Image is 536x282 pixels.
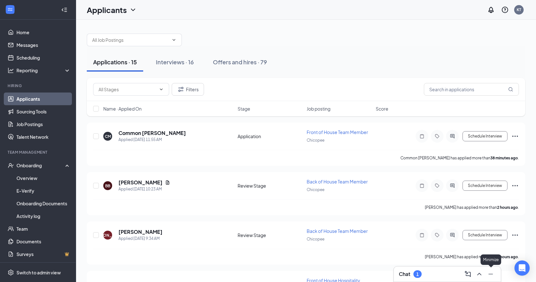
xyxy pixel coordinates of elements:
[16,51,71,64] a: Scheduling
[92,36,169,43] input: All Job Postings
[8,269,14,276] svg: Settings
[418,183,426,188] svg: Note
[16,118,71,131] a: Job Postings
[238,183,303,189] div: Review Stage
[16,93,71,105] a: Applicants
[213,58,267,66] div: Offers and hires · 79
[105,134,111,139] div: CM
[16,222,71,235] a: Team
[177,86,185,93] svg: Filter
[400,155,519,161] p: Common [PERSON_NAME] has applied more than .
[511,132,519,140] svg: Ellipses
[307,129,368,135] span: Front of House Team Member
[425,205,519,210] p: [PERSON_NAME] has applied more than .
[517,7,521,12] div: KT
[511,182,519,189] svg: Ellipses
[16,131,71,143] a: Talent Network
[481,254,501,265] div: Minimize
[16,172,71,184] a: Overview
[424,83,519,96] input: Search in applications
[307,179,368,184] span: Back of House Team Member
[497,254,518,259] b: 3 hours ago
[475,270,483,278] svg: ChevronUp
[474,269,484,279] button: ChevronUp
[418,134,426,139] svg: Note
[16,39,71,51] a: Messages
[490,156,518,160] b: 38 minutes ago
[514,260,530,276] div: Open Intercom Messenger
[16,197,71,210] a: Onboarding Documents
[511,231,519,239] svg: Ellipses
[8,67,14,74] svg: Analysis
[93,58,137,66] div: Applications · 15
[307,138,324,143] span: Chicopee
[376,106,388,112] span: Score
[16,26,71,39] a: Home
[129,6,137,14] svg: ChevronDown
[487,6,495,14] svg: Notifications
[7,6,13,13] svg: WorkstreamLogo
[165,180,170,185] svg: Document
[159,87,164,92] svg: ChevronDown
[99,86,156,93] input: All Stages
[172,83,204,96] button: Filter Filters
[105,183,110,189] div: BB
[238,133,303,139] div: Application
[487,270,495,278] svg: Minimize
[61,7,67,13] svg: Collapse
[433,134,441,139] svg: Tag
[16,162,65,169] div: Onboarding
[8,162,14,169] svg: UserCheck
[92,233,124,238] div: [PERSON_NAME]
[425,254,519,260] p: [PERSON_NAME] has applied more than .
[16,105,71,118] a: Sourcing Tools
[118,130,186,137] h5: Common [PERSON_NAME]
[238,232,303,238] div: Review Stage
[118,137,186,143] div: Applied [DATE] 11:55 AM
[16,235,71,248] a: Documents
[464,270,472,278] svg: ComposeMessage
[497,205,518,210] b: 2 hours ago
[103,106,142,112] span: Name · Applied On
[307,187,324,192] span: Chicopee
[118,186,170,192] div: Applied [DATE] 10:23 AM
[16,210,71,222] a: Activity log
[16,184,71,197] a: E-Verify
[449,134,456,139] svg: ActiveChat
[307,237,324,241] span: Chicopee
[418,233,426,238] svg: Note
[463,230,507,240] button: Schedule Interview
[307,228,368,234] span: Back of House Team Member
[508,87,513,92] svg: MagnifyingGlass
[156,58,194,66] div: Interviews · 16
[463,269,473,279] button: ComposeMessage
[118,228,163,235] h5: [PERSON_NAME]
[238,106,250,112] span: Stage
[463,131,507,141] button: Schedule Interview
[8,150,69,155] div: Team Management
[8,83,69,88] div: Hiring
[171,37,176,42] svg: ChevronDown
[16,67,71,74] div: Reporting
[118,179,163,186] h5: [PERSON_NAME]
[449,233,456,238] svg: ActiveChat
[307,106,330,112] span: Job posting
[501,6,509,14] svg: QuestionInfo
[16,248,71,260] a: SurveysCrown
[449,183,456,188] svg: ActiveChat
[486,269,496,279] button: Minimize
[433,183,441,188] svg: Tag
[463,181,507,191] button: Schedule Interview
[399,271,410,278] h3: Chat
[416,272,419,277] div: 1
[433,233,441,238] svg: Tag
[87,4,127,15] h1: Applicants
[16,269,61,276] div: Switch to admin view
[118,235,163,242] div: Applied [DATE] 9:34 AM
